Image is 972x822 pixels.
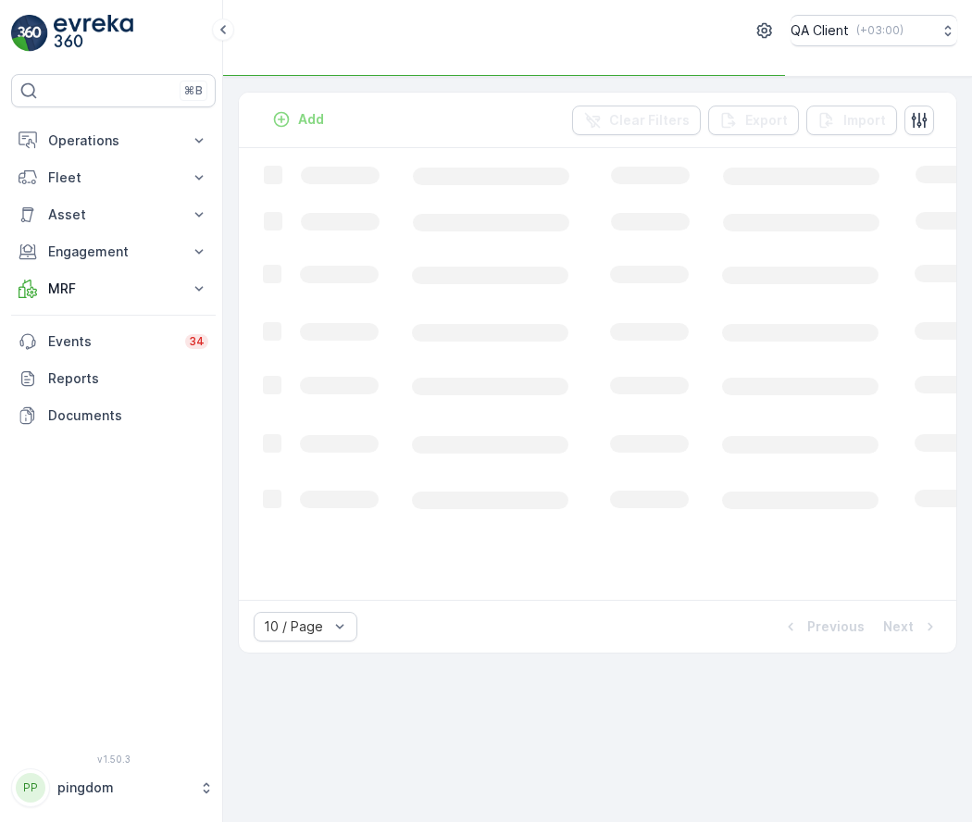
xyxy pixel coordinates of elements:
p: 34 [189,334,205,349]
p: Events [48,332,174,351]
button: PPpingdom [11,768,216,807]
img: logo [11,15,48,52]
button: Asset [11,196,216,233]
p: pingdom [57,778,190,797]
span: v 1.50.3 [11,753,216,765]
p: Add [298,110,324,129]
a: Reports [11,360,216,397]
p: Export [745,111,788,130]
p: Engagement [48,243,179,261]
button: Add [265,108,331,131]
p: QA Client [791,21,849,40]
a: Events34 [11,323,216,360]
p: Reports [48,369,208,388]
a: Documents [11,397,216,434]
p: ⌘B [184,83,203,98]
p: Import [843,111,886,130]
p: Asset [48,205,179,224]
p: Documents [48,406,208,425]
button: MRF [11,270,216,307]
button: Export [708,106,799,135]
button: Import [806,106,897,135]
p: MRF [48,280,179,298]
div: PP [16,773,45,803]
p: Previous [807,617,865,636]
img: logo_light-DOdMpM7g.png [54,15,133,52]
button: Engagement [11,233,216,270]
button: Next [881,616,941,638]
p: ( +03:00 ) [856,23,903,38]
button: Operations [11,122,216,159]
button: Clear Filters [572,106,701,135]
p: Fleet [48,168,179,187]
p: Clear Filters [609,111,690,130]
p: Operations [48,131,179,150]
button: Fleet [11,159,216,196]
p: Next [883,617,914,636]
button: Previous [779,616,866,638]
button: QA Client(+03:00) [791,15,957,46]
